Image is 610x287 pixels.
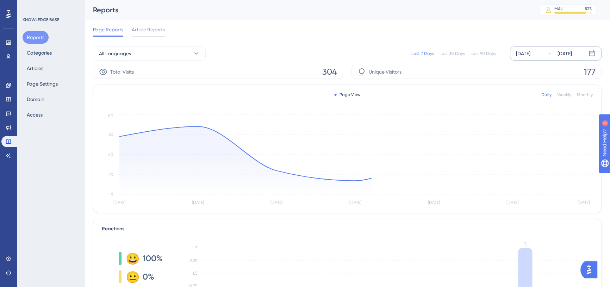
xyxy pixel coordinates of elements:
tspan: [DATE] [349,200,361,205]
div: KNOWLEDGE BASE [23,17,59,23]
tspan: 80 [108,113,113,118]
tspan: 20 [108,172,113,177]
span: Unique Visitors [369,68,402,76]
span: Page Reports [93,25,123,34]
div: Last 90 Days [471,51,496,56]
span: Total Visits [110,68,134,76]
div: Reactions [102,225,593,233]
div: Weekly [557,92,571,98]
button: Categories [23,46,56,59]
div: [DATE] [516,49,530,58]
div: Reports [93,5,522,15]
span: Article Reports [132,25,165,34]
tspan: 3 [195,245,197,250]
span: 177 [584,66,596,77]
button: All Languages [93,46,206,61]
button: Domain [23,93,49,106]
div: Page View [335,92,360,98]
tspan: [DATE] [113,200,125,205]
button: Page Settings [23,77,62,90]
div: MAU [554,6,564,12]
tspan: [DATE] [578,200,590,205]
div: Last 7 Days [411,51,434,56]
tspan: [DATE] [270,200,282,205]
tspan: [DATE] [192,200,204,205]
span: Need Help? [17,2,44,10]
button: Articles [23,62,48,75]
button: Access [23,108,47,121]
tspan: 40 [108,152,113,157]
div: 😐 [126,271,137,282]
tspan: 2.25 [190,258,197,263]
div: Monthly [577,92,593,98]
tspan: 60 [108,132,113,137]
div: Daily [541,92,552,98]
tspan: [DATE] [506,200,518,205]
div: 82 % [585,6,592,12]
iframe: UserGuiding AI Assistant Launcher [580,259,602,280]
tspan: 1.5 [193,271,197,276]
span: All Languages [99,49,131,58]
span: 100% [143,253,163,264]
button: Reports [23,31,49,44]
tspan: 0 [111,192,113,197]
div: [DATE] [558,49,572,58]
div: Last 30 Days [440,51,465,56]
span: 0% [143,271,154,282]
span: 304 [322,66,337,77]
tspan: [DATE] [428,200,440,205]
tspan: 3 [524,241,527,248]
div: 2 [49,4,51,9]
div: 😀 [126,253,137,264]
